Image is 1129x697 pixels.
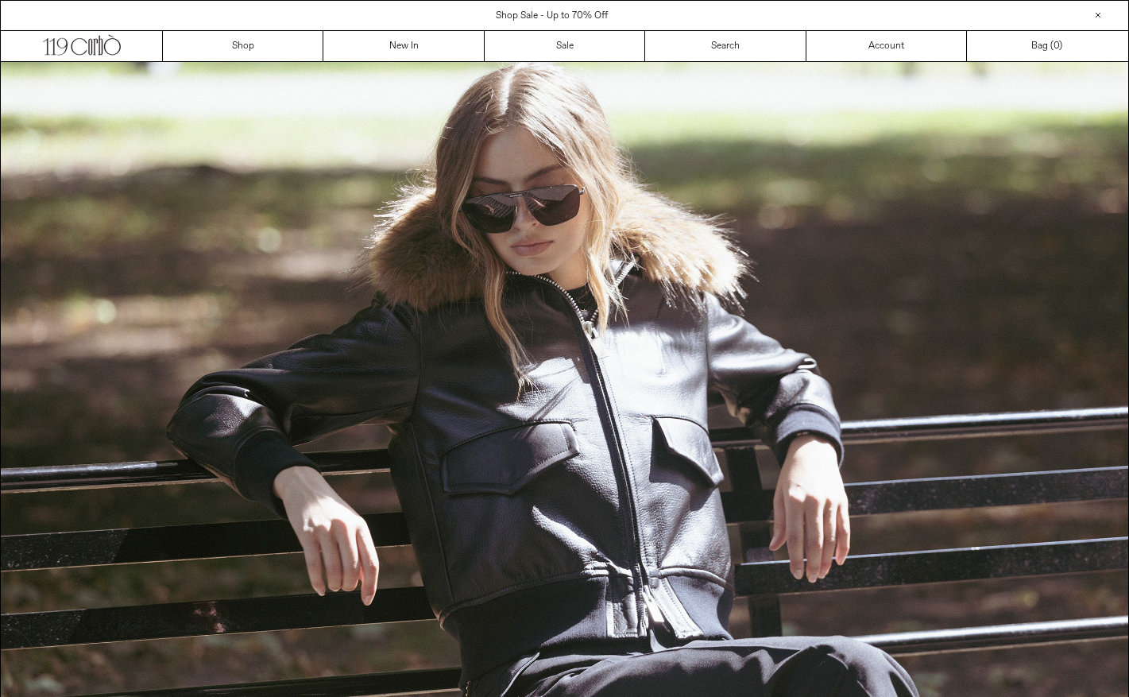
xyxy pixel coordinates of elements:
[1054,39,1062,53] span: )
[645,31,806,61] a: Search
[485,31,645,61] a: Sale
[163,31,323,61] a: Shop
[323,31,484,61] a: New In
[806,31,967,61] a: Account
[496,10,608,22] a: Shop Sale - Up to 70% Off
[1054,40,1059,52] span: 0
[967,31,1127,61] a: Bag ()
